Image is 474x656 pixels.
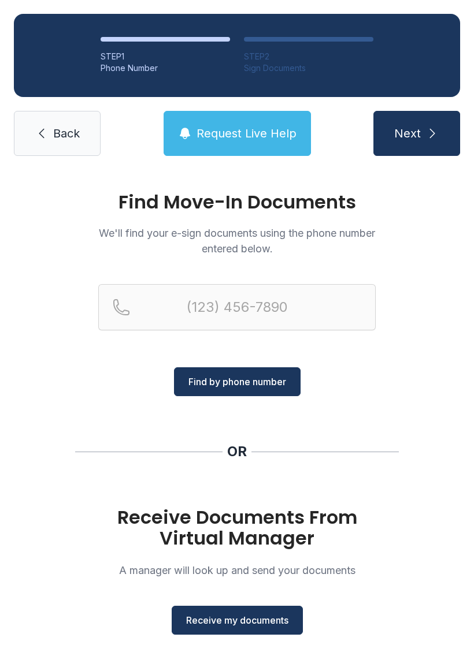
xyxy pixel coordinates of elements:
[227,442,247,461] div: OR
[98,193,376,211] h1: Find Move-In Documents
[101,62,230,74] div: Phone Number
[53,125,80,141] span: Back
[197,125,297,141] span: Request Live Help
[98,225,376,256] p: We'll find your e-sign documents using the phone number entered below.
[98,507,376,549] h1: Receive Documents From Virtual Manager
[98,562,376,578] p: A manager will look up and send your documents
[394,125,421,141] span: Next
[188,375,286,389] span: Find by phone number
[244,51,373,62] div: STEP 2
[101,51,230,62] div: STEP 1
[244,62,373,74] div: Sign Documents
[98,284,376,330] input: Reservation phone number
[186,613,288,627] span: Receive my documents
